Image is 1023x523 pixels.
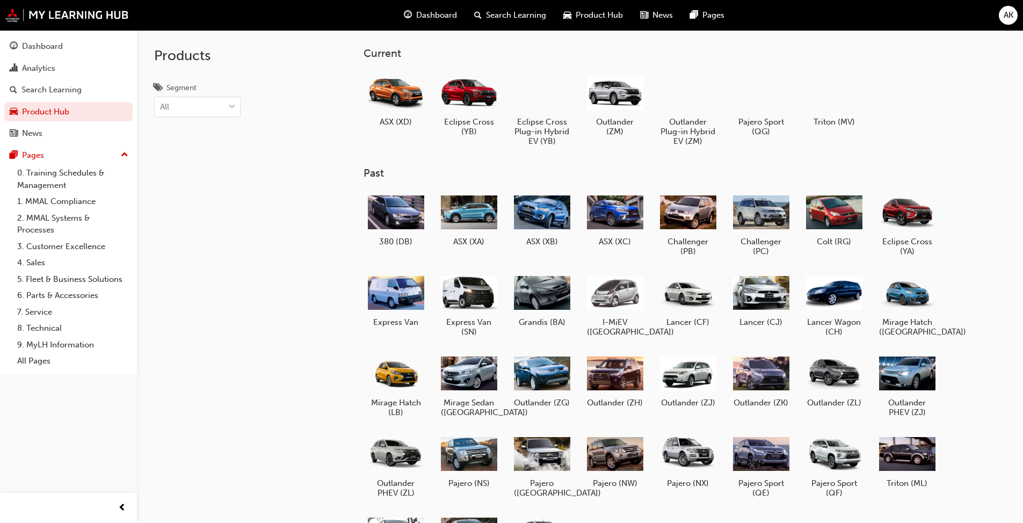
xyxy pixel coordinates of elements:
[368,317,424,327] h5: Express Van
[4,59,133,78] a: Analytics
[806,237,862,246] h5: Colt (RG)
[4,37,133,56] a: Dashboard
[13,304,133,321] a: 7. Service
[999,6,1018,25] button: AK
[879,317,935,337] h5: Mirage Hatch ([GEOGRAPHIC_DATA])
[13,193,133,210] a: 1. MMAL Compliance
[583,188,647,251] a: ASX (XC)
[510,68,574,150] a: Eclipse Cross Plug-in Hybrid EV (YB)
[563,9,571,22] span: car-icon
[729,188,793,260] a: Challenger (PC)
[802,188,866,251] a: Colt (RG)
[656,68,720,150] a: Outlander Plug-in Hybrid EV (ZM)
[4,34,133,146] button: DashboardAnalyticsSearch LearningProduct HubNews
[729,350,793,412] a: Outlander (ZK)
[555,4,632,26] a: car-iconProduct Hub
[441,478,497,488] h5: Pajero (NS)
[660,237,716,256] h5: Challenger (PB)
[875,430,939,492] a: Triton (ML)
[4,80,133,100] a: Search Learning
[10,85,17,95] span: search-icon
[13,271,133,288] a: 5. Fleet & Business Solutions
[22,40,63,53] div: Dashboard
[587,317,643,337] h5: I-MiEV ([GEOGRAPHIC_DATA])
[368,398,424,417] h5: Mirage Hatch (LB)
[364,188,428,251] a: 380 (DB)
[228,100,236,114] span: down-icon
[13,210,133,238] a: 2. MMAL Systems & Processes
[690,9,698,22] span: pages-icon
[368,478,424,498] h5: Outlander PHEV (ZL)
[368,237,424,246] h5: 380 (DB)
[802,430,866,502] a: Pajero Sport (QF)
[656,269,720,331] a: Lancer (CF)
[22,127,42,140] div: News
[681,4,733,26] a: pages-iconPages
[583,68,647,140] a: Outlander (ZM)
[510,350,574,412] a: Outlander (ZG)
[656,430,720,492] a: Pajero (NX)
[879,398,935,417] h5: Outlander PHEV (ZJ)
[802,350,866,412] a: Outlander (ZL)
[660,117,716,146] h5: Outlander Plug-in Hybrid EV (ZM)
[879,237,935,256] h5: Eclipse Cross (YA)
[733,317,789,327] h5: Lancer (CJ)
[583,350,647,412] a: Outlander (ZH)
[587,398,643,408] h5: Outlander (ZH)
[13,287,133,304] a: 6. Parts & Accessories
[729,68,793,140] a: Pajero Sport (QG)
[583,269,647,341] a: I-MiEV ([GEOGRAPHIC_DATA])
[416,9,457,21] span: Dashboard
[4,102,133,122] a: Product Hub
[806,117,862,127] h5: Triton (MV)
[121,148,128,162] span: up-icon
[875,350,939,422] a: Outlander PHEV (ZJ)
[875,188,939,260] a: Eclipse Cross (YA)
[21,84,82,96] div: Search Learning
[154,84,162,93] span: tags-icon
[22,149,44,162] div: Pages
[583,430,647,492] a: Pajero (NW)
[514,398,570,408] h5: Outlander (ZG)
[587,237,643,246] h5: ASX (XC)
[733,117,789,136] h5: Pajero Sport (QG)
[13,238,133,255] a: 3. Customer Excellence
[879,478,935,488] h5: Triton (ML)
[474,9,482,22] span: search-icon
[437,68,501,140] a: Eclipse Cross (YB)
[510,269,574,331] a: Grandis (BA)
[729,269,793,331] a: Lancer (CJ)
[441,398,497,417] h5: Mirage Sedan ([GEOGRAPHIC_DATA])
[4,146,133,165] button: Pages
[514,317,570,327] h5: Grandis (BA)
[22,62,55,75] div: Analytics
[364,167,974,179] h3: Past
[632,4,681,26] a: news-iconNews
[660,398,716,408] h5: Outlander (ZJ)
[510,430,574,502] a: Pajero ([GEOGRAPHIC_DATA])
[656,188,720,260] a: Challenger (PB)
[368,117,424,127] h5: ASX (XD)
[802,269,866,341] a: Lancer Wagon (CH)
[166,83,197,93] div: Segment
[587,478,643,488] h5: Pajero (NW)
[154,47,241,64] h2: Products
[437,350,501,422] a: Mirage Sedan ([GEOGRAPHIC_DATA])
[514,237,570,246] h5: ASX (XB)
[640,9,648,22] span: news-icon
[587,117,643,136] h5: Outlander (ZM)
[733,237,789,256] h5: Challenger (PC)
[514,117,570,146] h5: Eclipse Cross Plug-in Hybrid EV (YB)
[437,269,501,341] a: Express Van (SN)
[660,317,716,327] h5: Lancer (CF)
[652,9,673,21] span: News
[437,188,501,251] a: ASX (XA)
[118,502,126,515] span: prev-icon
[437,430,501,492] a: Pajero (NS)
[4,124,133,143] a: News
[441,317,497,337] h5: Express Van (SN)
[10,129,18,139] span: news-icon
[702,9,724,21] span: Pages
[5,8,129,22] img: mmal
